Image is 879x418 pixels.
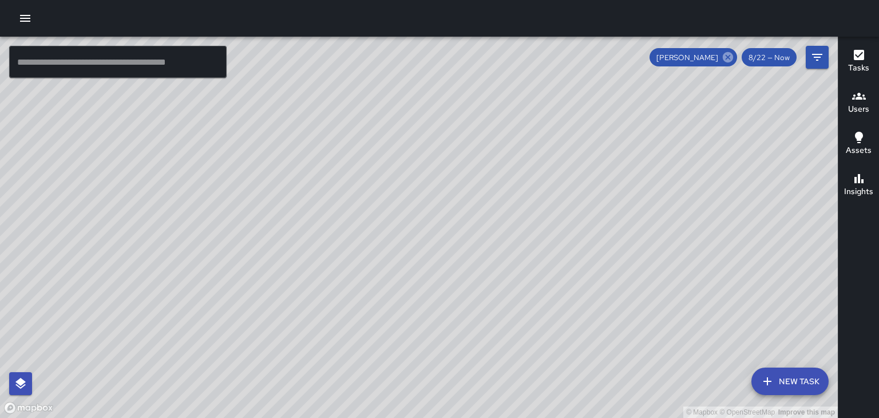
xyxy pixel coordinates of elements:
h6: Users [848,103,869,116]
button: Insights [838,165,879,206]
button: Tasks [838,41,879,82]
button: Filters [806,46,829,69]
button: New Task [751,368,829,395]
div: [PERSON_NAME] [650,48,737,66]
button: Assets [838,124,879,165]
button: Users [838,82,879,124]
span: [PERSON_NAME] [650,53,725,62]
h6: Assets [846,144,872,157]
h6: Tasks [848,62,869,74]
h6: Insights [844,186,873,198]
span: 8/22 — Now [742,53,797,62]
